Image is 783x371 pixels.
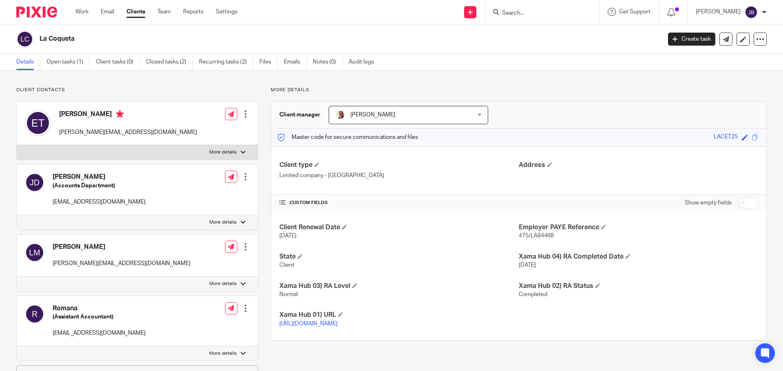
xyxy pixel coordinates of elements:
img: svg%3E [25,173,44,192]
h5: (Assistant Accountant) [53,313,146,321]
a: Email [101,8,114,16]
img: Trudi.jpg [335,110,345,120]
h4: CUSTOM FIELDS [279,200,519,206]
h4: Xama Hub 02) RA Status [519,282,758,290]
span: [DATE] [279,233,296,239]
a: Details [16,54,40,70]
a: Notes (0) [313,54,343,70]
img: svg%3E [745,6,758,19]
a: [URL][DOMAIN_NAME] [279,321,338,327]
h4: Xama Hub 01) URL [279,311,519,319]
span: Completed [519,292,547,297]
h2: La Coqueta [40,35,533,43]
span: 475/LA84468 [519,233,554,239]
img: svg%3E [16,31,33,48]
a: Closed tasks (2) [146,54,193,70]
p: [PERSON_NAME] [696,8,741,16]
h4: Client type [279,161,519,169]
p: More details [209,149,237,156]
h4: Client Renewal Date [279,223,519,232]
span: [PERSON_NAME] [350,112,395,118]
h4: [PERSON_NAME] [53,243,190,251]
span: Client [279,262,294,268]
a: Create task [668,33,715,46]
h5: (Accounts Department) [53,182,146,190]
p: [PERSON_NAME][EMAIL_ADDRESS][DOMAIN_NAME] [53,259,190,268]
h4: Employer PAYE Reference [519,223,758,232]
label: Show empty fields [685,199,732,207]
a: Reports [183,8,203,16]
a: Audit logs [349,54,380,70]
p: Master code for secure communications and files [277,133,418,141]
p: More details [209,350,237,357]
a: Work [75,8,88,16]
h4: [PERSON_NAME] [59,110,197,120]
img: svg%3E [25,110,51,136]
p: [PERSON_NAME][EMAIL_ADDRESS][DOMAIN_NAME] [59,128,197,136]
i: Primary [116,110,124,118]
a: Clients [126,8,145,16]
p: Client contacts [16,87,258,93]
span: Get Support [619,9,650,15]
a: Recurring tasks (2) [199,54,253,70]
a: Settings [216,8,237,16]
img: svg%3E [25,243,44,262]
h3: Client manager [279,111,321,119]
span: [DATE] [519,262,536,268]
p: More details [209,219,237,226]
p: More details [209,281,237,287]
h4: [PERSON_NAME] [53,173,146,181]
img: svg%3E [25,304,44,324]
input: Search [501,10,575,17]
span: Normal [279,292,298,297]
img: Pixie [16,7,57,18]
a: Files [259,54,278,70]
a: Client tasks (0) [96,54,140,70]
p: More details [271,87,767,93]
div: LACET25 [714,133,738,142]
h4: Address [519,161,758,169]
p: [EMAIL_ADDRESS][DOMAIN_NAME] [53,329,146,337]
a: Open tasks (1) [46,54,90,70]
p: [EMAIL_ADDRESS][DOMAIN_NAME] [53,198,146,206]
a: Emails [284,54,307,70]
h4: Xama Hub 04) RA Completed Date [519,252,758,261]
h4: State [279,252,519,261]
h4: Xama Hub 03) RA Level [279,282,519,290]
h4: Romana [53,304,146,313]
a: Team [157,8,171,16]
p: Limited company - [GEOGRAPHIC_DATA] [279,171,519,180]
